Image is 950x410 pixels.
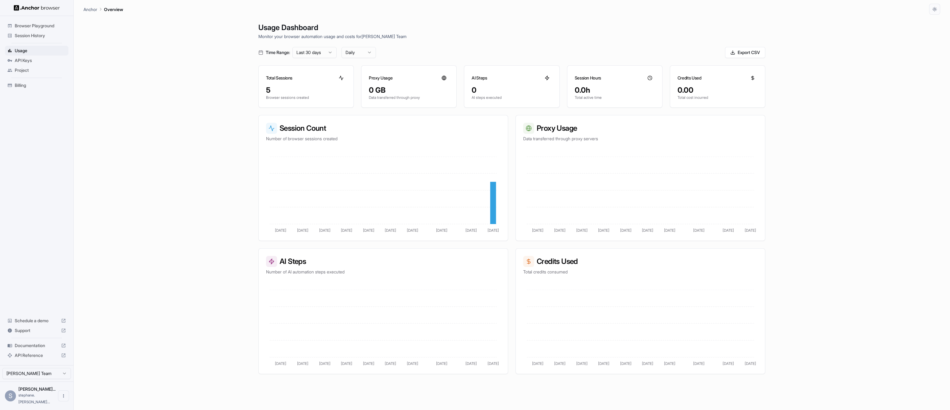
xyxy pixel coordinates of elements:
[319,228,330,233] tspan: [DATE]
[385,361,396,366] tspan: [DATE]
[554,228,566,233] tspan: [DATE]
[678,95,758,100] p: Total cost incurred
[104,6,123,13] p: Overview
[341,361,352,366] tspan: [DATE]
[266,256,500,267] h3: AI Steps
[15,327,59,334] span: Support
[18,386,56,392] span: Stéphane Sulikowski
[575,85,655,95] div: 0.0h
[598,228,609,233] tspan: [DATE]
[532,228,543,233] tspan: [DATE]
[258,22,765,33] h1: Usage Dashboard
[5,65,68,75] div: Project
[319,361,330,366] tspan: [DATE]
[5,341,68,350] div: Documentation
[15,48,66,54] span: Usage
[436,228,447,233] tspan: [DATE]
[14,5,60,11] img: Anchor Logo
[723,228,734,233] tspan: [DATE]
[297,361,308,366] tspan: [DATE]
[523,136,758,142] p: Data transferred through proxy servers
[369,85,449,95] div: 0 GB
[58,390,69,401] button: Open menu
[341,228,352,233] tspan: [DATE]
[266,85,346,95] div: 5
[15,23,66,29] span: Browser Playground
[363,361,374,366] tspan: [DATE]
[5,390,16,401] div: S
[15,342,59,349] span: Documentation
[275,228,286,233] tspan: [DATE]
[678,75,701,81] h3: Credits Used
[83,6,97,13] p: Anchor
[385,228,396,233] tspan: [DATE]
[266,136,500,142] p: Number of browser sessions created
[275,361,286,366] tspan: [DATE]
[369,75,392,81] h3: Proxy Usage
[488,228,499,233] tspan: [DATE]
[15,82,66,88] span: Billing
[407,228,418,233] tspan: [DATE]
[472,95,552,100] p: AI steps executed
[258,33,765,40] p: Monitor your browser automation usage and costs for [PERSON_NAME] Team
[5,31,68,41] div: Session History
[5,326,68,335] div: Support
[407,361,418,366] tspan: [DATE]
[576,361,588,366] tspan: [DATE]
[5,21,68,31] div: Browser Playground
[745,361,756,366] tspan: [DATE]
[5,316,68,326] div: Schedule a demo
[532,361,543,366] tspan: [DATE]
[18,393,50,404] span: stephane.sulikowski@rector.fr
[266,123,500,134] h3: Session Count
[83,6,123,13] nav: breadcrumb
[369,95,449,100] p: Data transferred through proxy
[363,228,374,233] tspan: [DATE]
[15,67,66,73] span: Project
[15,33,66,39] span: Session History
[554,361,566,366] tspan: [DATE]
[266,95,346,100] p: Browser sessions created
[15,352,59,358] span: API Reference
[15,318,59,324] span: Schedule a demo
[620,361,631,366] tspan: [DATE]
[523,269,758,275] p: Total credits consumed
[266,49,290,56] span: Time Range:
[723,361,734,366] tspan: [DATE]
[620,228,631,233] tspan: [DATE]
[465,361,477,366] tspan: [DATE]
[15,57,66,64] span: API Keys
[693,228,705,233] tspan: [DATE]
[642,361,653,366] tspan: [DATE]
[576,228,588,233] tspan: [DATE]
[472,85,552,95] div: 0
[642,228,653,233] tspan: [DATE]
[465,228,477,233] tspan: [DATE]
[5,46,68,56] div: Usage
[266,269,500,275] p: Number of AI automation steps executed
[5,56,68,65] div: API Keys
[664,228,675,233] tspan: [DATE]
[725,47,765,58] button: Export CSV
[488,361,499,366] tspan: [DATE]
[266,75,292,81] h3: Total Sessions
[523,256,758,267] h3: Credits Used
[693,361,705,366] tspan: [DATE]
[297,228,308,233] tspan: [DATE]
[5,350,68,360] div: API Reference
[678,85,758,95] div: 0.00
[575,75,601,81] h3: Session Hours
[472,75,487,81] h3: AI Steps
[598,361,609,366] tspan: [DATE]
[5,80,68,90] div: Billing
[523,123,758,134] h3: Proxy Usage
[575,95,655,100] p: Total active time
[664,361,675,366] tspan: [DATE]
[745,228,756,233] tspan: [DATE]
[436,361,447,366] tspan: [DATE]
